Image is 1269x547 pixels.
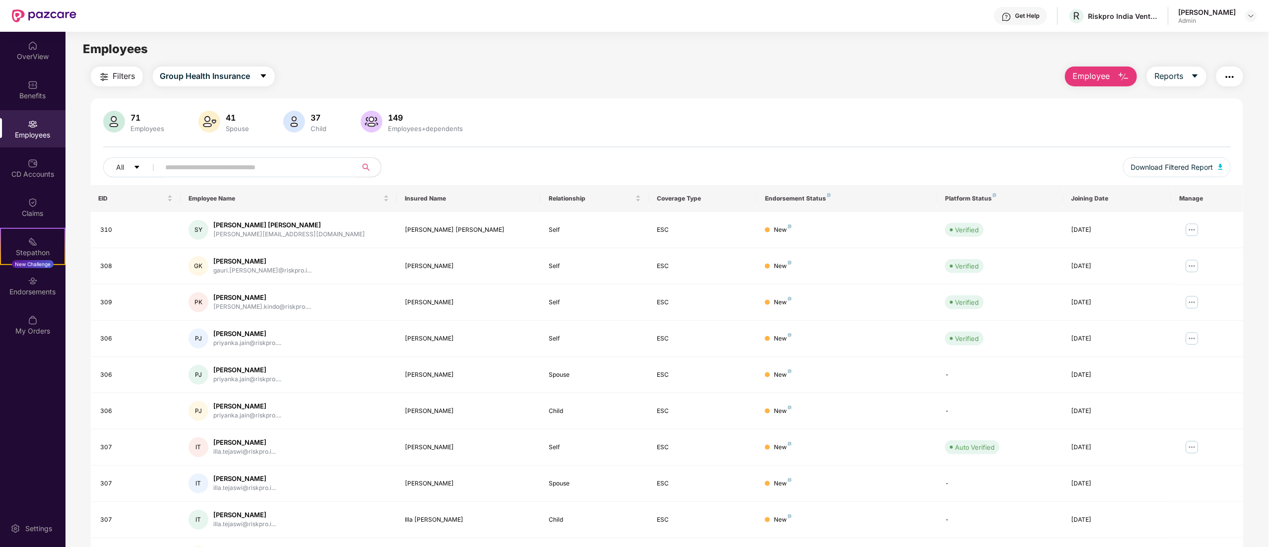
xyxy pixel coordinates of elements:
[198,111,220,133] img: svg+xml;base64,PHN2ZyB4bWxucz0iaHR0cDovL3d3dy53My5vcmcvMjAwMC9zdmciIHhtbG5zOnhsaW5rPSJodHRwOi8vd3...
[101,262,173,271] div: 308
[657,407,749,416] div: ESC
[1184,222,1200,238] img: manageButton
[213,257,312,266] div: [PERSON_NAME]
[549,479,641,488] div: Spouse
[405,479,533,488] div: [PERSON_NAME]
[1,248,64,258] div: Stepathon
[28,315,38,325] img: svg+xml;base64,PHN2ZyBpZD0iTXlfT3JkZXJzIiBkYXRhLW5hbWU9Ik15IE9yZGVycyIgeG1sbnM9Imh0dHA6Ly93d3cudz...
[549,334,641,343] div: Self
[213,329,281,339] div: [PERSON_NAME]
[788,224,792,228] img: svg+xml;base64,PHN2ZyB4bWxucz0iaHR0cDovL3d3dy53My5vcmcvMjAwMC9zdmciIHdpZHRoPSI4IiBoZWlnaHQ9IjgiIH...
[405,262,533,271] div: [PERSON_NAME]
[549,370,641,380] div: Spouse
[189,437,208,457] div: IT
[160,70,251,82] span: Group Health Insurance
[1002,12,1012,22] img: svg+xml;base64,PHN2ZyBpZD0iSGVscC0zMngzMiIgeG1sbnM9Imh0dHA6Ly93d3cudzMub3JnLzIwMDAvc3ZnIiB3aWR0aD...
[309,125,329,133] div: Child
[181,185,397,212] th: Employee Name
[657,225,749,235] div: ESC
[213,375,281,384] div: priyanka.jain@riskpro....
[213,220,365,230] div: [PERSON_NAME] [PERSON_NAME]
[1071,370,1163,380] div: [DATE]
[649,185,757,212] th: Coverage Type
[937,502,1063,538] td: -
[189,401,208,421] div: PJ
[213,365,281,375] div: [PERSON_NAME]
[189,256,208,276] div: GK
[101,479,173,488] div: 307
[657,334,749,343] div: ESC
[213,230,365,239] div: [PERSON_NAME][EMAIL_ADDRESS][DOMAIN_NAME]
[1247,12,1255,20] img: svg+xml;base64,PHN2ZyBpZD0iRHJvcGRvd24tMzJ4MzIiIHhtbG5zPSJodHRwOi8vd3d3LnczLm9yZy8yMDAwL3N2ZyIgd2...
[774,262,792,271] div: New
[283,111,305,133] img: svg+xml;base64,PHN2ZyB4bWxucz0iaHR0cDovL3d3dy53My5vcmcvMjAwMC9zdmciIHhtbG5zOnhsaW5rPSJodHRwOi8vd3...
[213,411,281,420] div: priyanka.jain@riskpro....
[103,111,125,133] img: svg+xml;base64,PHN2ZyB4bWxucz0iaHR0cDovL3d3dy53My5vcmcvMjAwMC9zdmciIHhtbG5zOnhsaW5rPSJodHRwOi8vd3...
[101,515,173,525] div: 307
[774,334,792,343] div: New
[405,370,533,380] div: [PERSON_NAME]
[224,125,252,133] div: Spouse
[113,70,135,82] span: Filters
[101,407,173,416] div: 306
[117,162,125,173] span: All
[1184,439,1200,455] img: manageButton
[1179,17,1236,25] div: Admin
[774,407,792,416] div: New
[405,515,533,525] div: Illa [PERSON_NAME]
[129,125,167,133] div: Employees
[1224,71,1236,83] img: svg+xml;base64,PHN2ZyB4bWxucz0iaHR0cDovL3d3dy53My5vcmcvMjAwMC9zdmciIHdpZHRoPSIyNCIgaGVpZ2h0PSIyNC...
[993,193,997,197] img: svg+xml;base64,PHN2ZyB4bWxucz0iaHR0cDovL3d3dy53My5vcmcvMjAwMC9zdmciIHdpZHRoPSI4IiBoZWlnaHQ9IjgiIH...
[1063,185,1171,212] th: Joining Date
[28,158,38,168] img: svg+xml;base64,PHN2ZyBpZD0iQ0RfQWNjb3VudHMiIGRhdGEtbmFtZT0iQ0QgQWNjb3VudHMiIHhtbG5zPSJodHRwOi8vd3...
[91,67,143,86] button: Filters
[937,357,1063,393] td: -
[1184,258,1200,274] img: manageButton
[133,164,140,172] span: caret-down
[657,479,749,488] div: ESC
[955,261,979,271] div: Verified
[1191,72,1199,81] span: caret-down
[22,524,55,534] div: Settings
[28,276,38,286] img: svg+xml;base64,PHN2ZyBpZD0iRW5kb3JzZW1lbnRzIiB4bWxucz0iaHR0cDovL3d3dy53My5vcmcvMjAwMC9zdmciIHdpZH...
[101,225,173,235] div: 310
[1154,70,1183,82] span: Reports
[259,72,267,81] span: caret-down
[788,333,792,337] img: svg+xml;base64,PHN2ZyB4bWxucz0iaHR0cDovL3d3dy53My5vcmcvMjAwMC9zdmciIHdpZHRoPSI4IiBoZWlnaHQ9IjgiIH...
[28,237,38,247] img: svg+xml;base64,PHN2ZyB4bWxucz0iaHR0cDovL3d3dy53My5vcmcvMjAwMC9zdmciIHdpZHRoPSIyMSIgaGVpZ2h0PSIyMC...
[153,67,275,86] button: Group Health Insurancecaret-down
[28,41,38,51] img: svg+xml;base64,PHN2ZyBpZD0iSG9tZSIgeG1sbnM9Imh0dHA6Ly93d3cudzMub3JnLzIwMDAvc3ZnIiB3aWR0aD0iMjAiIG...
[1088,11,1158,21] div: Riskpro India Ventures Private Limited
[788,369,792,373] img: svg+xml;base64,PHN2ZyB4bWxucz0iaHR0cDovL3d3dy53My5vcmcvMjAwMC9zdmciIHdpZHRoPSI4IiBoZWlnaHQ9IjgiIH...
[1131,162,1213,173] span: Download Filtered Report
[1071,479,1163,488] div: [DATE]
[386,113,465,123] div: 149
[12,9,76,22] img: New Pazcare Logo
[657,515,749,525] div: ESC
[549,407,641,416] div: Child
[386,125,465,133] div: Employees+dependents
[788,406,792,410] img: svg+xml;base64,PHN2ZyB4bWxucz0iaHR0cDovL3d3dy53My5vcmcvMjAwMC9zdmciIHdpZHRoPSI4IiBoZWlnaHQ9IjgiIH...
[405,443,533,452] div: [PERSON_NAME]
[1071,443,1163,452] div: [DATE]
[405,407,533,416] div: [PERSON_NAME]
[774,298,792,307] div: New
[213,510,276,520] div: [PERSON_NAME]
[397,185,541,212] th: Insured Name
[213,266,312,275] div: gauri.[PERSON_NAME]@riskpro.i...
[788,297,792,301] img: svg+xml;base64,PHN2ZyB4bWxucz0iaHR0cDovL3d3dy53My5vcmcvMjAwMC9zdmciIHdpZHRoPSI4IiBoZWlnaHQ9IjgiIH...
[549,298,641,307] div: Self
[101,443,173,452] div: 307
[361,111,382,133] img: svg+xml;base64,PHN2ZyB4bWxucz0iaHR0cDovL3d3dy53My5vcmcvMjAwMC9zdmciIHhtbG5zOnhsaW5rPSJodHRwOi8vd3...
[213,302,311,312] div: [PERSON_NAME].kindo@riskpro....
[1118,71,1130,83] img: svg+xml;base64,PHN2ZyB4bWxucz0iaHR0cDovL3d3dy53My5vcmcvMjAwMC9zdmciIHhtbG5zOnhsaW5rPSJodHRwOi8vd3...
[541,185,649,212] th: Relationship
[213,293,311,302] div: [PERSON_NAME]
[945,195,1055,203] div: Platform Status
[28,119,38,129] img: svg+xml;base64,PHN2ZyBpZD0iRW1wbG95ZWVzIiB4bWxucz0iaHR0cDovL3d3dy53My5vcmcvMjAwMC9zdmciIHdpZHRoPS...
[1179,7,1236,17] div: [PERSON_NAME]
[405,334,533,343] div: [PERSON_NAME]
[98,71,110,83] img: svg+xml;base64,PHN2ZyB4bWxucz0iaHR0cDovL3d3dy53My5vcmcvMjAwMC9zdmciIHdpZHRoPSIyNCIgaGVpZ2h0PSIyNC...
[189,329,208,348] div: PJ
[101,334,173,343] div: 306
